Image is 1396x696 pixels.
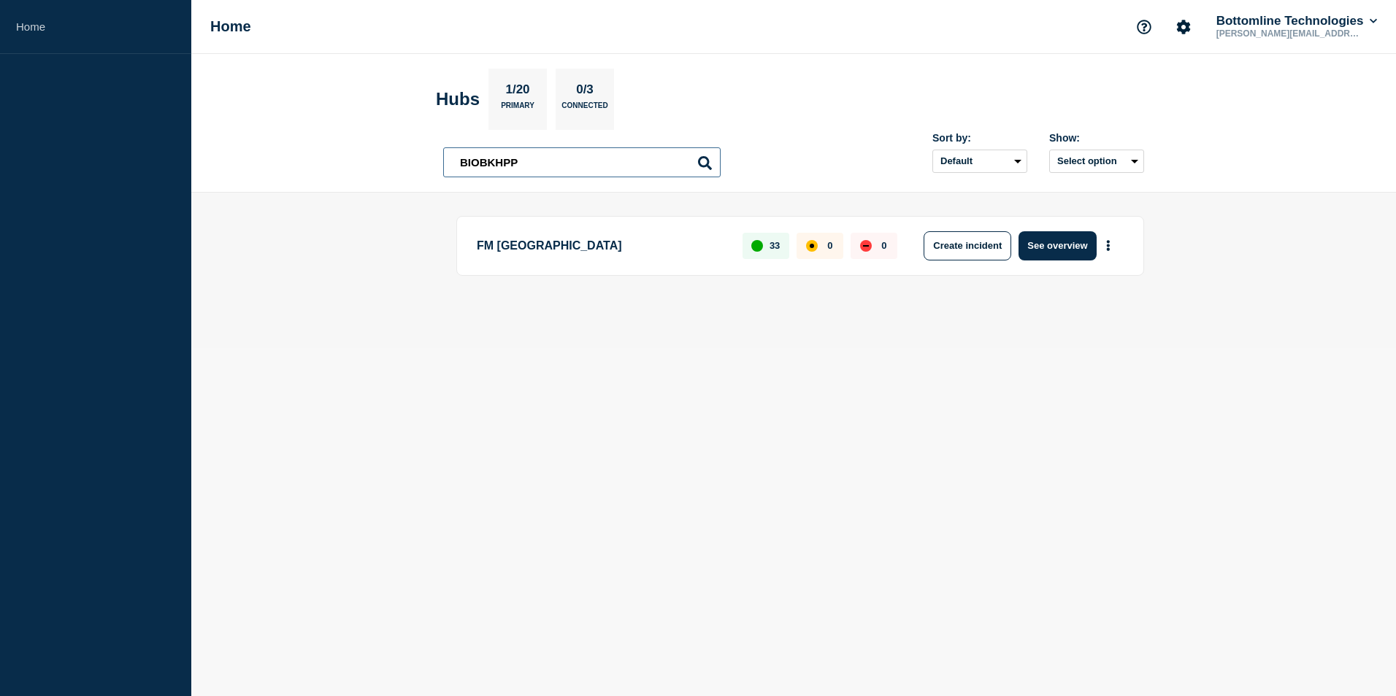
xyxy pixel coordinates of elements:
[477,231,726,260] p: FM [GEOGRAPHIC_DATA]
[827,240,832,251] p: 0
[443,147,721,177] input: Search Hubs
[932,132,1027,144] div: Sort by:
[751,240,763,252] div: up
[1019,231,1096,260] button: See overview
[1049,132,1144,144] div: Show:
[561,101,607,117] p: Connected
[1049,150,1144,173] button: Select option
[500,82,535,101] p: 1/20
[501,101,534,117] p: Primary
[1168,12,1199,42] button: Account settings
[1213,14,1380,28] button: Bottomline Technologies
[436,89,480,109] h2: Hubs
[860,240,872,252] div: down
[1099,232,1118,259] button: More actions
[571,82,599,101] p: 0/3
[770,240,780,251] p: 33
[210,18,251,35] h1: Home
[932,150,1027,173] select: Sort by
[1129,12,1159,42] button: Support
[881,240,886,251] p: 0
[1213,28,1365,39] p: [PERSON_NAME][EMAIL_ADDRESS][PERSON_NAME][DOMAIN_NAME]
[806,240,818,252] div: affected
[924,231,1011,260] button: Create incident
